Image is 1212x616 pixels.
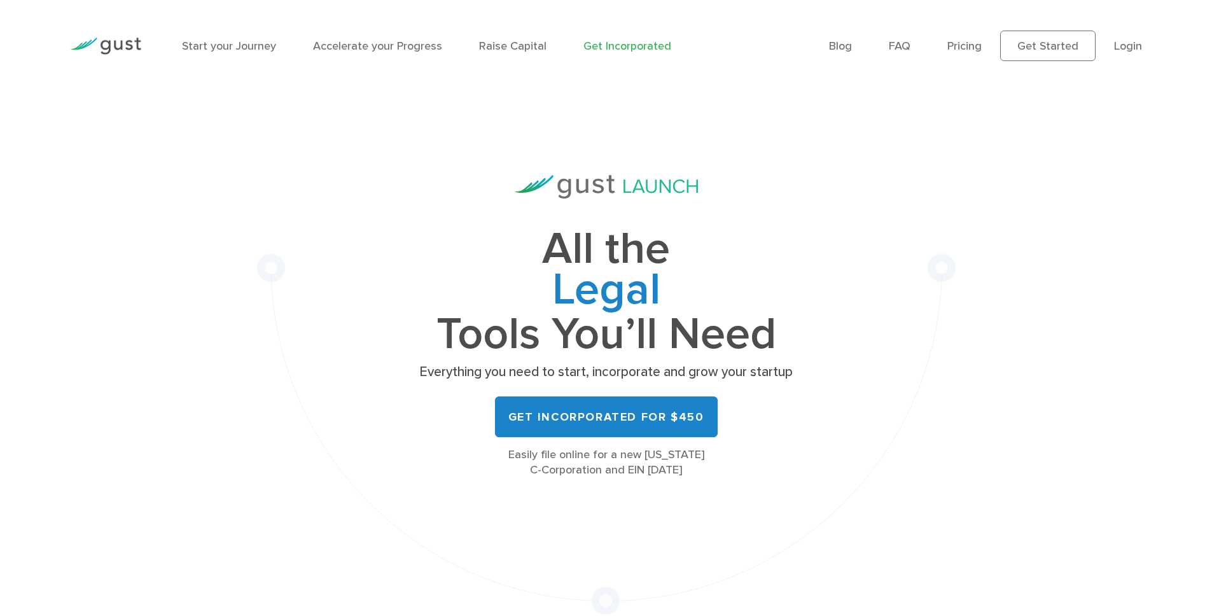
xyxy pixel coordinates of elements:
a: Accelerate your Progress [313,39,442,53]
span: Legal [415,270,797,314]
a: Blog [829,39,852,53]
a: Get Incorporated [583,39,671,53]
img: Gust Launch Logo [515,175,698,199]
div: Easily file online for a new [US_STATE] C-Corporation and EIN [DATE] [415,447,797,478]
img: Gust Logo [70,38,141,55]
a: Get Started [1000,31,1096,61]
a: Pricing [947,39,982,53]
a: Login [1114,39,1142,53]
a: Raise Capital [479,39,547,53]
a: Start your Journey [182,39,276,53]
p: Everything you need to start, incorporate and grow your startup [415,363,797,381]
h1: All the Tools You’ll Need [415,229,797,354]
a: Get Incorporated for $450 [495,396,718,437]
a: FAQ [889,39,910,53]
